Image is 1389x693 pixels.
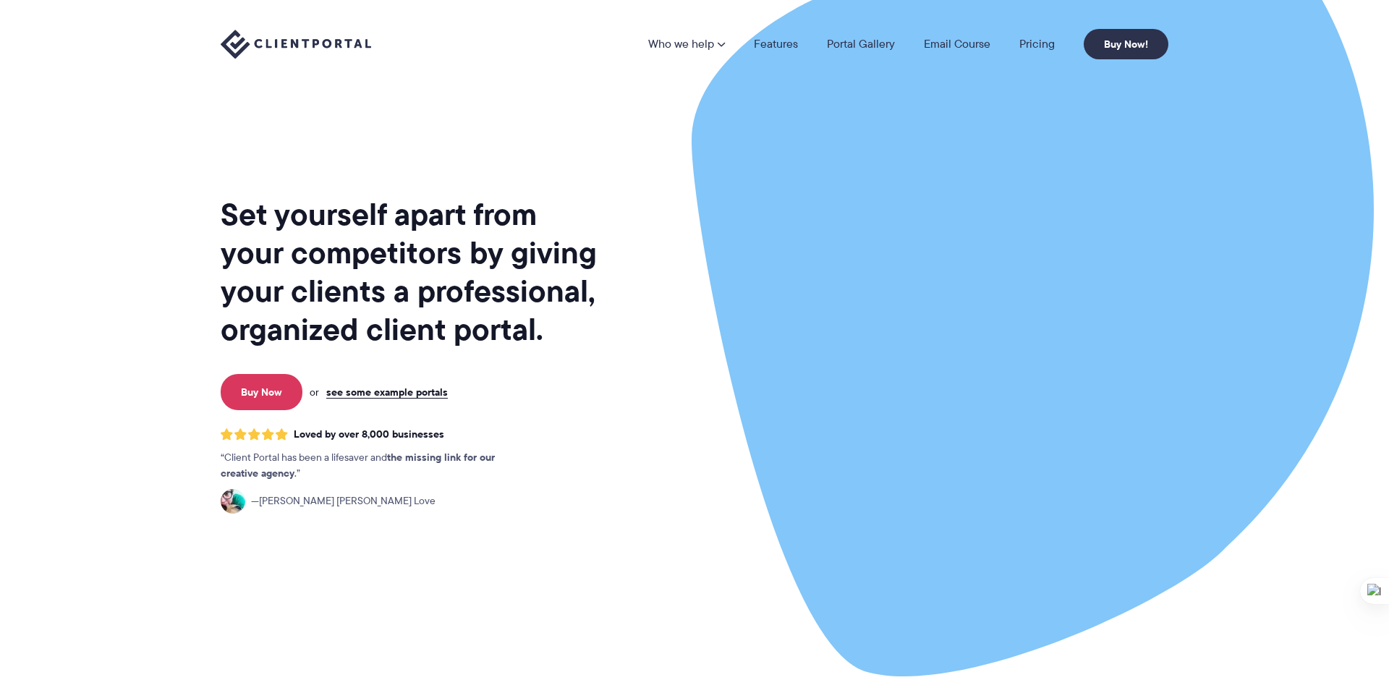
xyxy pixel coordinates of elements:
[221,450,524,482] p: Client Portal has been a lifesaver and .
[924,38,990,50] a: Email Course
[294,428,444,441] span: Loved by over 8,000 businesses
[326,386,448,399] a: see some example portals
[251,493,436,509] span: [PERSON_NAME] [PERSON_NAME] Love
[310,386,319,399] span: or
[754,38,798,50] a: Features
[1019,38,1055,50] a: Pricing
[221,449,495,481] strong: the missing link for our creative agency
[221,374,302,410] a: Buy Now
[648,38,725,50] a: Who we help
[827,38,895,50] a: Portal Gallery
[1084,29,1168,59] a: Buy Now!
[221,195,600,349] h1: Set yourself apart from your competitors by giving your clients a professional, organized client ...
